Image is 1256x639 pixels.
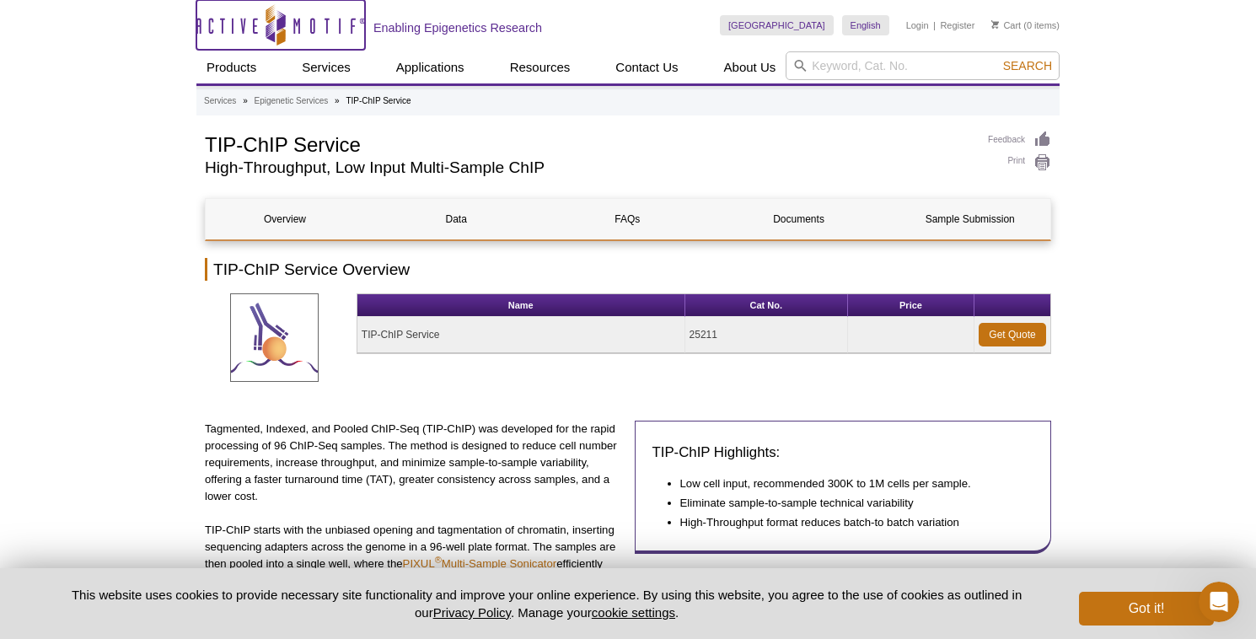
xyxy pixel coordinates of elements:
th: Cat No. [685,294,848,317]
a: Documents [720,199,878,239]
img: Your Cart [991,20,999,29]
a: Register [940,19,974,31]
th: Price [848,294,974,317]
a: FAQs [548,199,706,239]
h2: TIP-ChIP Service Overview [205,258,1051,281]
a: PIXUL®Multi-Sample Sonicator [403,557,557,570]
a: Epigenetic Services [254,94,328,109]
a: Sample Submission [891,199,1049,239]
a: Products [196,51,266,83]
a: English [842,15,889,35]
td: 25211 [685,317,848,353]
sup: ® [435,555,442,565]
li: (0 items) [991,15,1060,35]
button: cookie settings [592,605,675,620]
a: [GEOGRAPHIC_DATA] [720,15,834,35]
a: About Us [714,51,786,83]
a: Services [204,94,236,109]
h3: TIP-ChIP Highlights: [652,443,1034,463]
li: | [933,15,936,35]
a: Services [292,51,361,83]
p: Tagmented, Indexed, and Pooled ChIP-Seq (TIP-ChIP) was developed for the rapid processing of 96 C... [205,421,622,505]
li: High-Throughput format reduces batch-to batch variation [680,514,1017,531]
a: Login [906,19,929,31]
a: Overview [206,199,364,239]
a: Applications [386,51,475,83]
li: » [335,96,340,105]
p: This website uses cookies to provide necessary site functionality and improve your online experie... [42,586,1051,621]
img: TIP-ChIP Service [230,293,319,382]
li: Low cell input, recommended 300K to 1M cells per sample. [680,475,1017,492]
li: » [243,96,248,105]
a: Print [988,153,1051,172]
a: Get Quote [979,323,1046,346]
span: Search [1003,59,1052,72]
button: Search [998,58,1057,73]
li: TIP-ChIP Service [346,96,411,105]
a: Resources [500,51,581,83]
input: Keyword, Cat. No. [786,51,1060,80]
a: Feedback [988,131,1051,149]
h2: Enabling Epigenetics Research [373,20,542,35]
a: Contact Us [605,51,688,83]
button: Got it! [1079,592,1214,626]
a: Data [377,199,535,239]
a: Privacy Policy [433,605,511,620]
li: Eliminate sample-to-sample technical variability [680,495,1017,512]
a: Cart [991,19,1021,31]
h2: High-Throughput, Low Input Multi-Sample ChIP [205,160,971,175]
th: Name [357,294,685,317]
h1: TIP-ChIP Service [205,131,971,156]
td: TIP-ChIP Service [357,317,685,353]
iframe: Intercom live chat [1199,582,1239,622]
